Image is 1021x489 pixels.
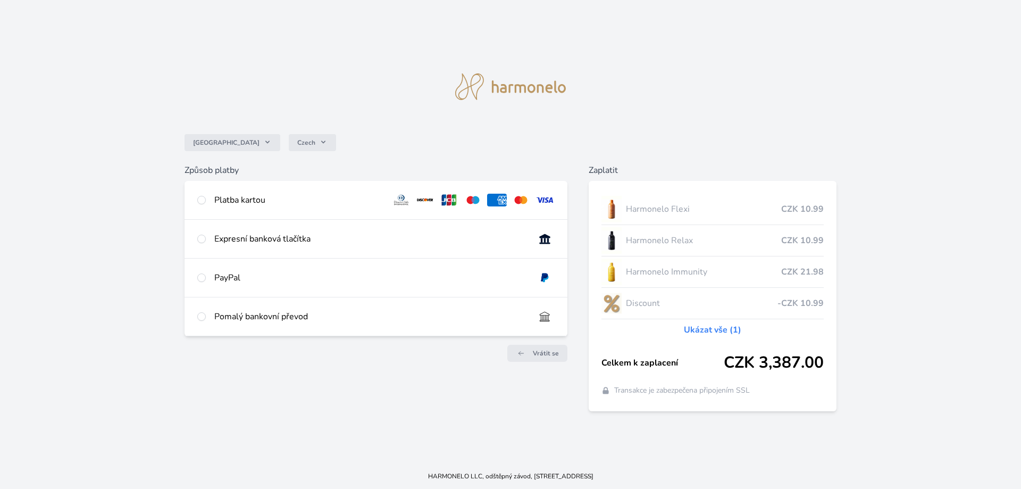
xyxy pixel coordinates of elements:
[781,234,824,247] span: CZK 10.99
[777,297,824,310] span: -CZK 10.99
[214,271,526,284] div: PayPal
[626,297,778,310] span: Discount
[214,233,526,245] div: Expresní banková tlačítka
[626,266,782,278] span: Harmonelo Immunity
[535,233,555,245] img: onlineBanking_CZ.svg
[185,164,567,177] h6: Způsob platby
[626,234,782,247] span: Harmonelo Relax
[535,194,555,206] img: visa.svg
[535,271,555,284] img: paypal.svg
[684,324,741,336] a: Ukázat vše (1)
[391,194,411,206] img: diners.svg
[626,203,782,216] span: Harmonelo Flexi
[724,353,824,372] span: CZK 3,387.00
[533,349,559,358] span: Vrátit se
[214,194,383,206] div: Platba kartou
[511,194,531,206] img: mc.svg
[601,196,622,222] img: CLEAN_FLEXI_se_stinem_x-hi_(1)-lo.jpg
[415,194,435,206] img: discover.svg
[601,357,724,369] span: Celkem k zaplacení
[487,194,507,206] img: amex.svg
[535,310,555,323] img: bankTransfer_IBAN.svg
[297,138,315,147] span: Czech
[781,266,824,278] span: CZK 21.98
[463,194,483,206] img: maestro.svg
[781,203,824,216] span: CZK 10.99
[601,290,622,317] img: discount-lo.png
[507,345,567,362] a: Vrátit se
[289,134,336,151] button: Czech
[455,73,566,100] img: logo.svg
[589,164,837,177] h6: Zaplatit
[193,138,260,147] span: [GEOGRAPHIC_DATA]
[185,134,280,151] button: [GEOGRAPHIC_DATA]
[601,227,622,254] img: CLEAN_RELAX_se_stinem_x-lo.jpg
[214,310,526,323] div: Pomalý bankovní převod
[614,385,750,396] span: Transakce je zabezpečena připojením SSL
[439,194,459,206] img: jcb.svg
[601,259,622,285] img: IMMUNITY_se_stinem_x-lo.jpg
